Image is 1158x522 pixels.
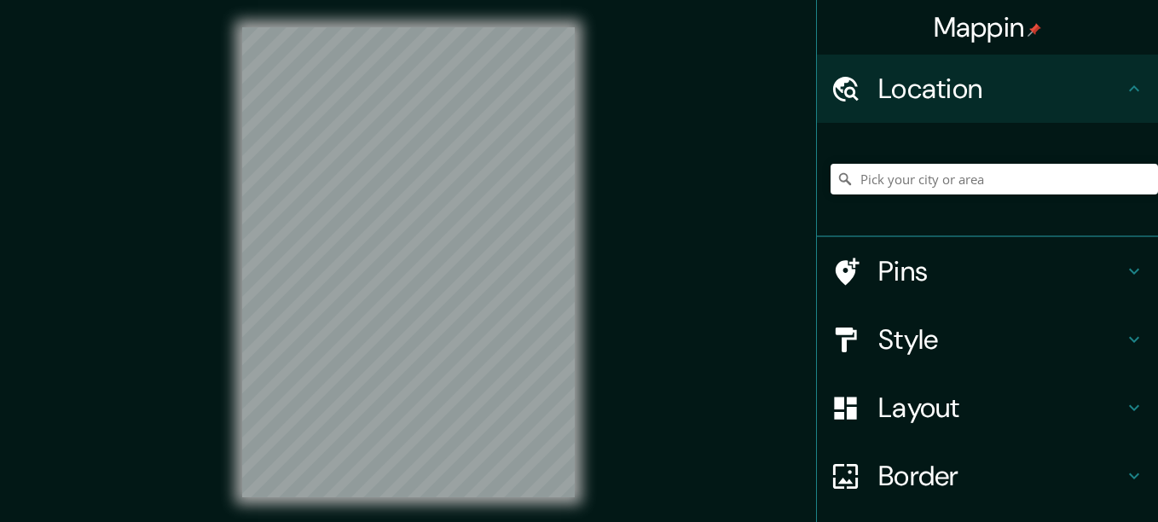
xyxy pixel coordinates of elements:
canvas: Map [242,27,575,497]
div: Border [817,442,1158,510]
div: Location [817,55,1158,123]
h4: Pins [878,254,1124,288]
div: Layout [817,374,1158,442]
div: Pins [817,237,1158,305]
h4: Border [878,459,1124,493]
img: pin-icon.png [1028,23,1041,37]
div: Style [817,305,1158,374]
h4: Layout [878,391,1124,425]
input: Pick your city or area [831,164,1158,194]
h4: Location [878,72,1124,106]
h4: Style [878,322,1124,357]
h4: Mappin [934,10,1042,44]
